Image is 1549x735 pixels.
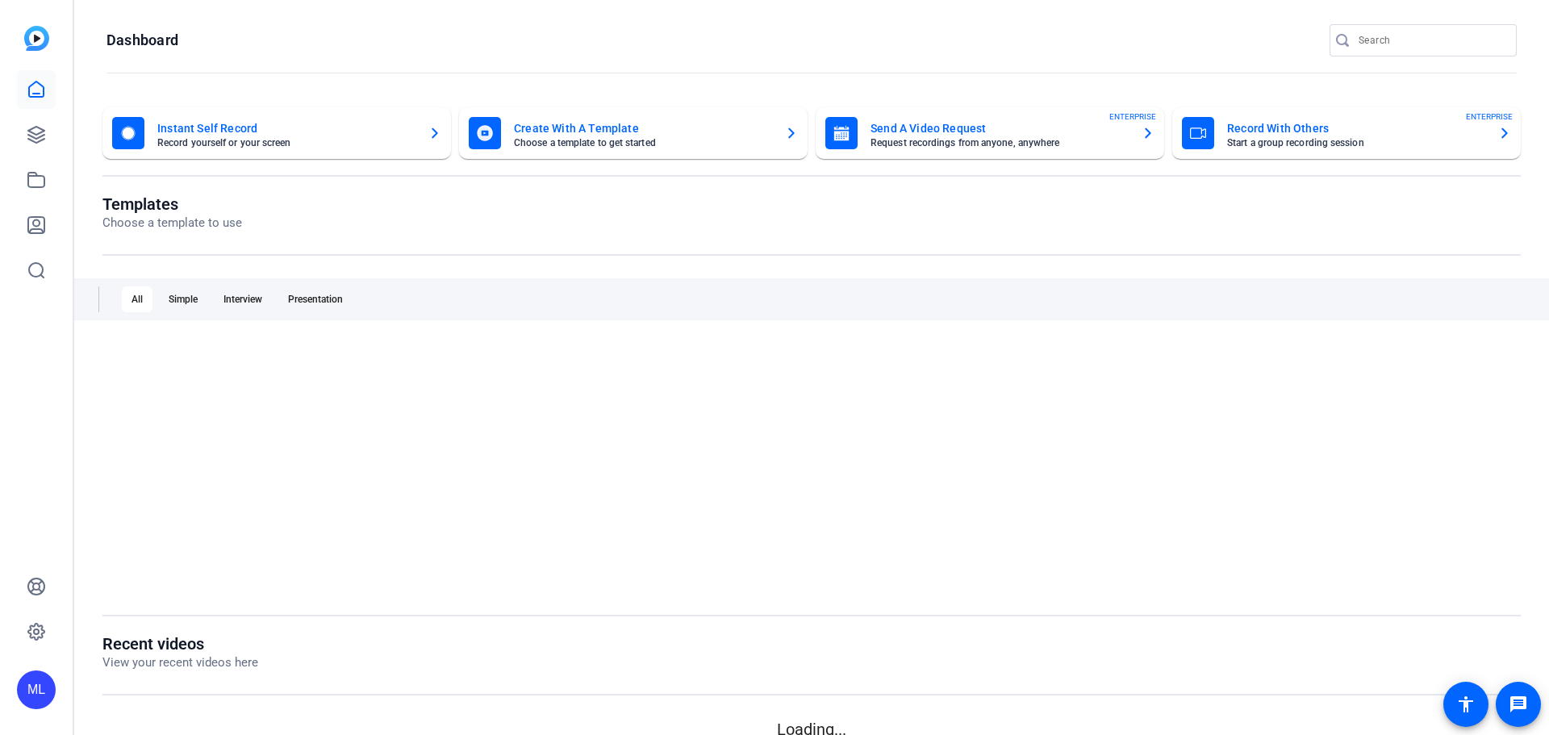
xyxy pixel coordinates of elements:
[1227,119,1485,138] mat-card-title: Record With Others
[1509,695,1528,714] mat-icon: message
[102,107,451,159] button: Instant Self RecordRecord yourself or your screen
[214,286,272,312] div: Interview
[159,286,207,312] div: Simple
[459,107,808,159] button: Create With A TemplateChoose a template to get started
[102,654,258,672] p: View your recent videos here
[871,119,1129,138] mat-card-title: Send A Video Request
[871,138,1129,148] mat-card-subtitle: Request recordings from anyone, anywhere
[1359,31,1504,50] input: Search
[122,286,152,312] div: All
[278,286,353,312] div: Presentation
[157,119,415,138] mat-card-title: Instant Self Record
[514,138,772,148] mat-card-subtitle: Choose a template to get started
[102,214,242,232] p: Choose a template to use
[1109,111,1156,123] span: ENTERPRISE
[106,31,178,50] h1: Dashboard
[24,26,49,51] img: blue-gradient.svg
[514,119,772,138] mat-card-title: Create With A Template
[1466,111,1513,123] span: ENTERPRISE
[102,634,258,654] h1: Recent videos
[1172,107,1521,159] button: Record With OthersStart a group recording sessionENTERPRISE
[102,194,242,214] h1: Templates
[816,107,1164,159] button: Send A Video RequestRequest recordings from anyone, anywhereENTERPRISE
[17,670,56,709] div: ML
[1227,138,1485,148] mat-card-subtitle: Start a group recording session
[157,138,415,148] mat-card-subtitle: Record yourself or your screen
[1456,695,1476,714] mat-icon: accessibility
